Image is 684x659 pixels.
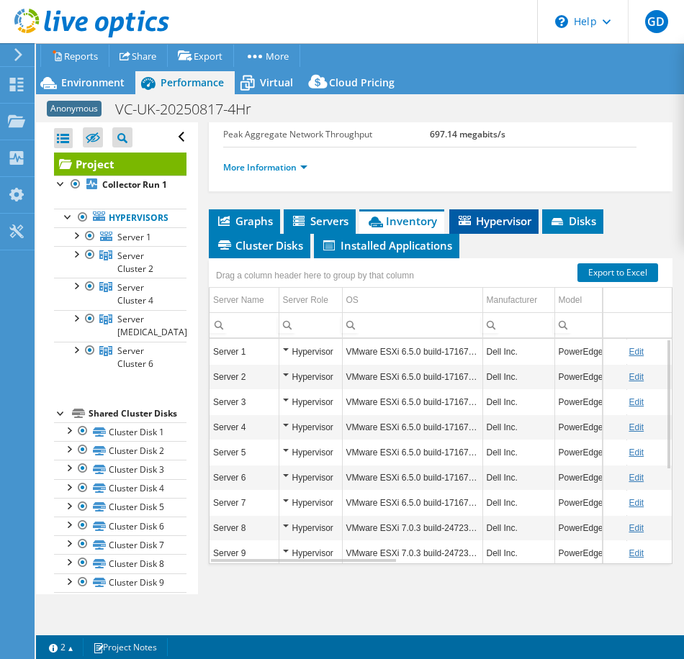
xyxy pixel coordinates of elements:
td: Column Server Name, Value Server 1 [210,339,279,364]
div: Hypervisor [283,494,338,512]
div: Hypervisor [283,519,338,537]
a: Cluster Disk 9 [54,573,186,592]
div: Hypervisor [283,343,338,360]
a: Server Cluster 5 [54,310,186,342]
td: Column OS, Value VMware ESXi 6.5.0 build-17167537 [342,364,482,389]
td: Column Manufacturer, Value Dell Inc. [482,364,554,389]
a: Export to Excel [577,263,658,282]
a: Server Cluster 4 [54,278,186,309]
a: Cluster Disk 2 [54,441,186,460]
b: Collector Run 1 [102,178,167,191]
span: Anonymous [47,101,102,117]
td: Column Server Role, Value Hypervisor [279,414,342,440]
div: Manufacturer [487,291,538,309]
td: Column Server Name, Value Server 9 [210,540,279,565]
span: Virtual [260,76,293,89]
span: Server Cluster 4 [117,281,153,306]
td: Column Server Name, Value Server 7 [210,490,279,515]
span: Server 1 [117,231,151,243]
div: Data grid [209,258,672,564]
td: Column Server Role, Filter cell [279,312,342,337]
td: Column OS, Value VMware ESXi 7.0.3 build-24723872 [342,515,482,540]
a: Project Notes [83,638,168,656]
td: Column Server Role, Value Hypervisor [279,515,342,540]
div: Hypervisor [283,545,338,562]
td: Column OS, Value VMware ESXi 7.0.3 build-24723872 [342,540,482,565]
td: Column Model, Value PowerEdge R630 [554,364,626,389]
td: Manufacturer Column [482,288,554,313]
span: Disks [549,214,596,228]
td: OS Column [342,288,482,313]
td: Column Manufacturer, Value Dell Inc. [482,540,554,565]
a: Project [54,153,186,176]
span: Server Cluster 2 [117,250,153,275]
label: Peak Aggregate Network Throughput [223,127,430,142]
a: Edit [629,498,644,508]
td: Column Server Name, Value Server 8 [210,515,279,540]
a: Share [109,45,168,67]
a: Cluster Disk 8 [54,554,186,573]
span: Performance [161,76,224,89]
td: Column OS, Value VMware ESXi 6.5.0 build-17167537 [342,440,482,465]
td: Server Name Column [210,288,279,313]
a: More Information [223,161,307,173]
td: Column Model, Value PowerEdge R630 [554,465,626,490]
a: Edit [629,447,644,458]
a: Export [167,45,234,67]
td: Column Manufacturer, Value Dell Inc. [482,490,554,515]
td: Column Manufacturer, Value Dell Inc. [482,414,554,440]
span: Environment [61,76,125,89]
td: Column Manufacturer, Value Dell Inc. [482,440,554,465]
td: Column Model, Value PowerEdge R430 [554,339,626,364]
td: Column Model, Value PowerEdge R630 [554,490,626,515]
td: Column Server Role, Value Hypervisor [279,364,342,389]
svg: \n [555,15,568,28]
div: Drag a column header here to group by that column [212,265,418,286]
td: Column Server Role, Value Hypervisor [279,389,342,414]
a: Cluster Disk 4 [54,479,186,498]
h1: VC-UK-20250817-4Hr [109,101,274,117]
td: Column Server Role, Value Hypervisor [279,465,342,490]
td: Column Server Name, Value Server 2 [210,364,279,389]
td: Column Server Role, Value Hypervisor [279,339,342,364]
td: Column OS, Value VMware ESXi 6.5.0 build-17167537 [342,465,482,490]
td: Column Server Role, Value Hypervisor [279,490,342,515]
span: GD [645,10,668,33]
a: Hypervisors [54,209,186,227]
span: Inventory [366,214,437,228]
div: Server Name [213,291,264,309]
span: Cluster Disks [216,238,303,253]
td: Column OS, Value VMware ESXi 6.5.0 build-17167537 [342,490,482,515]
span: Cloud Pricing [329,76,395,89]
div: OS [346,291,359,309]
td: Column Server Name, Filter cell [210,312,279,337]
span: Servers [291,214,348,228]
div: Hypervisor [283,444,338,461]
a: Edit [629,347,644,357]
a: Collector Run 1 [54,176,186,194]
td: Column Manufacturer, Value Dell Inc. [482,465,554,490]
span: Graphs [216,214,273,228]
div: Hypervisor [283,394,338,411]
td: Column Manufacturer, Filter cell [482,312,554,337]
a: Server 1 [54,227,186,246]
td: Model Column [554,288,626,313]
td: Column Server Name, Value Server 6 [210,465,279,490]
span: Server [MEDICAL_DATA] [117,313,187,338]
td: Column Server Role, Value Hypervisor [279,540,342,565]
div: Server Role [283,291,328,309]
a: Edit [629,523,644,533]
td: Column Server Name, Value Server 3 [210,389,279,414]
a: Edit [629,548,644,558]
a: Reports [40,45,109,67]
a: Edit [629,397,644,407]
a: Cluster Disk 10 [54,592,186,624]
a: More [233,45,300,67]
td: Column OS, Filter cell [342,312,482,337]
a: 2 [39,638,84,656]
span: Hypervisor [456,214,531,228]
td: Column Model, Filter cell [554,312,626,337]
div: Hypervisor [283,419,338,436]
a: Cluster Disk 3 [54,460,186,478]
td: Column Model, Value PowerEdge R630 [554,414,626,440]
